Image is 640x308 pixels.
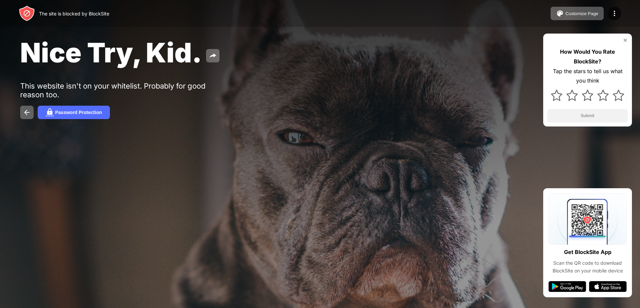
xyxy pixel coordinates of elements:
[549,194,627,245] img: qrcode.svg
[566,90,578,101] img: star.svg
[565,11,598,16] div: Customize Page
[549,281,586,292] img: google-play.svg
[597,90,609,101] img: star.svg
[547,47,628,66] div: How Would You Rate BlockSite?
[613,90,624,101] img: star.svg
[551,90,562,101] img: star.svg
[589,281,627,292] img: app-store.svg
[623,38,628,43] img: rate-us-close.svg
[38,106,110,119] button: Password Protection
[564,247,611,257] div: Get BlockSite App
[551,7,604,20] button: Customize Page
[20,36,202,69] span: Nice Try, Kid.
[23,108,31,116] img: back.svg
[20,82,228,99] div: This website isn't on your whitelist. Probably for good reason too.
[39,11,109,16] div: The site is blocked by BlockSite
[19,5,35,21] img: header-logo.svg
[582,90,593,101] img: star.svg
[549,259,627,274] div: Scan the QR code to download BlockSite on your mobile device
[547,66,628,86] div: Tap the stars to tell us what you think
[610,9,618,17] img: menu-icon.svg
[55,110,102,115] div: Password Protection
[556,9,564,17] img: pallet.svg
[547,109,628,122] button: Submit
[209,52,217,60] img: share.svg
[46,108,54,116] img: password.svg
